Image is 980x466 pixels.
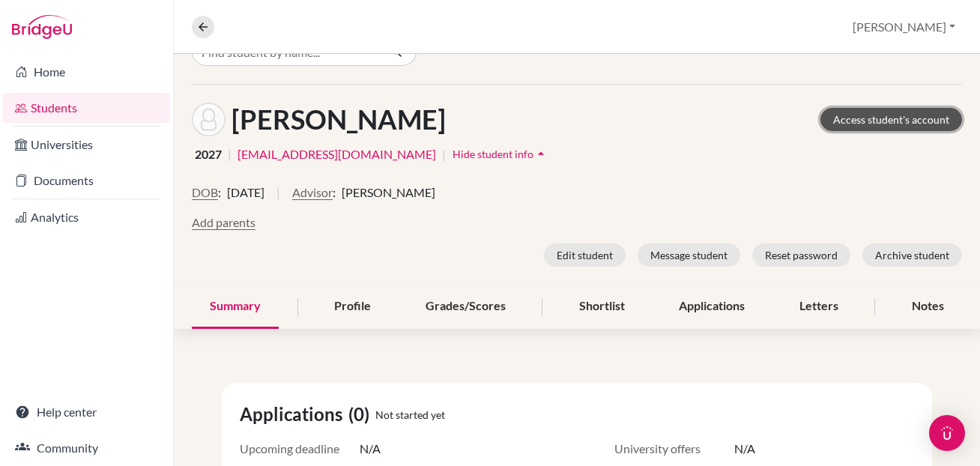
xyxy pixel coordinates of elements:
[638,243,740,267] button: Message student
[192,214,255,232] button: Add parents
[614,440,734,458] span: University offers
[348,401,375,428] span: (0)
[408,285,524,329] div: Grades/Scores
[533,146,548,161] i: arrow_drop_up
[929,415,965,451] div: Open Intercom Messenger
[228,145,232,163] span: |
[232,103,446,136] h1: [PERSON_NAME]
[752,243,850,267] button: Reset password
[453,148,533,160] span: Hide student info
[192,184,218,202] button: DOB
[3,93,170,123] a: Students
[227,184,264,202] span: [DATE]
[734,440,755,458] span: N/A
[238,145,436,163] a: [EMAIL_ADDRESS][DOMAIN_NAME]
[192,103,226,136] img: Enakshi Khanna's avatar
[12,15,72,39] img: Bridge-U
[192,285,279,329] div: Summary
[292,184,333,202] button: Advisor
[3,397,170,427] a: Help center
[3,57,170,87] a: Home
[3,130,170,160] a: Universities
[442,145,446,163] span: |
[3,202,170,232] a: Analytics
[375,407,445,423] span: Not started yet
[195,145,222,163] span: 2027
[3,166,170,196] a: Documents
[661,285,763,329] div: Applications
[820,108,962,131] a: Access student's account
[544,243,626,267] button: Edit student
[218,184,221,202] span: :
[3,433,170,463] a: Community
[452,142,549,166] button: Hide student infoarrow_drop_up
[342,184,435,202] span: [PERSON_NAME]
[846,13,962,41] button: [PERSON_NAME]
[781,285,856,329] div: Letters
[862,243,962,267] button: Archive student
[360,440,381,458] span: N/A
[276,184,280,214] span: |
[561,285,643,329] div: Shortlist
[316,285,389,329] div: Profile
[240,440,360,458] span: Upcoming deadline
[333,184,336,202] span: :
[894,285,962,329] div: Notes
[240,401,348,428] span: Applications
